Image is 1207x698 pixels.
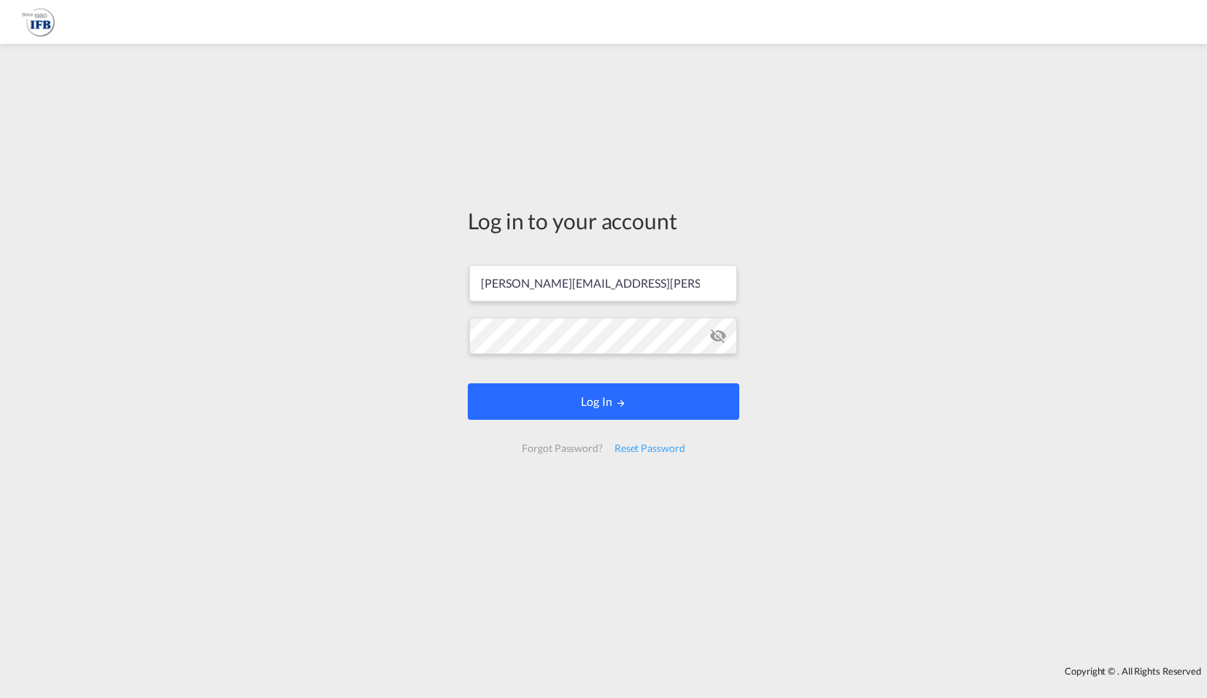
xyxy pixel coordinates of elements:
[469,265,737,302] input: Enter email/phone number
[516,435,608,461] div: Forgot Password?
[709,327,727,345] md-icon: icon-eye-off
[22,6,55,39] img: b628ab10256c11eeb52753acbc15d091.png
[468,205,739,236] div: Log in to your account
[468,383,739,420] button: LOGIN
[609,435,691,461] div: Reset Password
